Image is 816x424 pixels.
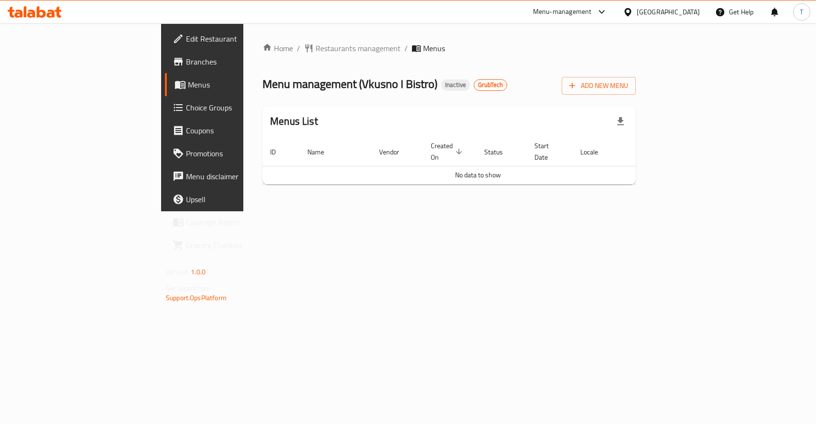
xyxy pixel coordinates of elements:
a: Menus [165,73,297,96]
a: Coupons [165,119,297,142]
span: GrubTech [474,81,507,89]
a: Restaurants management [304,43,401,54]
span: Menus [423,43,445,54]
div: [GEOGRAPHIC_DATA] [637,7,700,17]
li: / [297,43,300,54]
span: Upsell [186,194,290,205]
h2: Menus List [270,114,318,129]
nav: breadcrumb [262,43,636,54]
span: Edit Restaurant [186,33,290,44]
span: Version: [166,266,189,278]
span: Grocery Checklist [186,239,290,251]
a: Coverage Report [165,211,297,234]
table: enhanced table [262,137,694,185]
span: ID [270,146,288,158]
li: / [404,43,408,54]
span: Vendor [379,146,412,158]
a: Branches [165,50,297,73]
span: No data to show [455,169,501,181]
span: Menu disclaimer [186,171,290,182]
span: Menu management ( Vkusno I Bistro ) [262,73,437,95]
span: Restaurants management [316,43,401,54]
span: Promotions [186,148,290,159]
button: Add New Menu [562,77,636,95]
span: Start Date [534,140,561,163]
div: Menu-management [533,6,592,18]
span: 1.0.0 [191,266,206,278]
a: Edit Restaurant [165,27,297,50]
a: Menu disclaimer [165,165,297,188]
span: Inactive [441,81,470,89]
div: Inactive [441,79,470,91]
span: Menus [188,79,290,90]
a: Upsell [165,188,297,211]
span: Branches [186,56,290,67]
span: Add New Menu [569,80,628,92]
div: Export file [609,110,632,133]
a: Choice Groups [165,96,297,119]
a: Promotions [165,142,297,165]
span: Get support on: [166,282,210,294]
span: Created On [431,140,465,163]
span: Coupons [186,125,290,136]
a: Support.OpsPlatform [166,292,227,304]
span: T [800,7,803,17]
a: Grocery Checklist [165,234,297,257]
span: Name [307,146,337,158]
span: Locale [580,146,610,158]
span: Coverage Report [186,217,290,228]
span: Status [484,146,515,158]
th: Actions [622,137,694,166]
span: Choice Groups [186,102,290,113]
